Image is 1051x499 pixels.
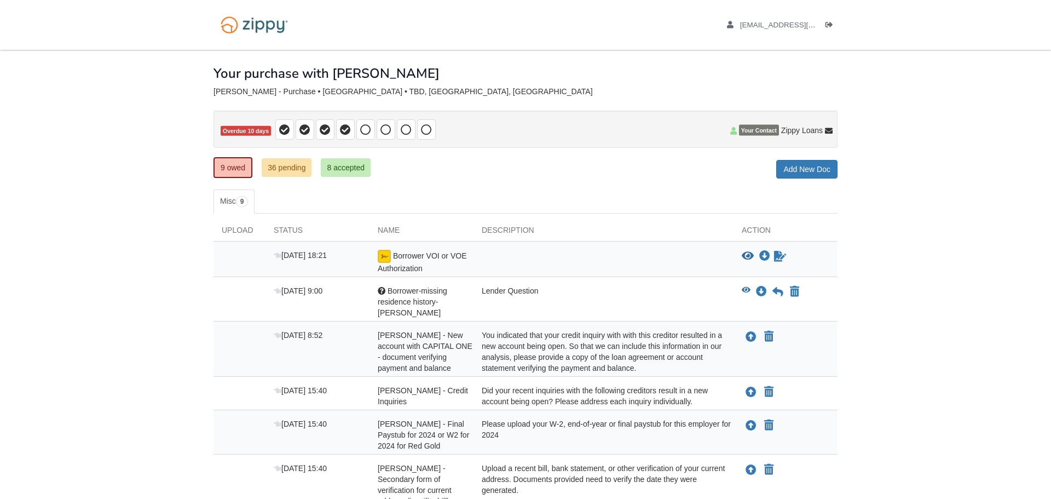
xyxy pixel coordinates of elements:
button: Declare Esteban Hernandez - Secondary form of verification for current address (ie utility bill) ... [763,463,775,477]
button: Declare Borrower-missing residence history-esteban not applicable [789,285,800,299]
a: 9 owed [213,157,252,178]
span: [PERSON_NAME] - Credit Inquiries [378,386,468,406]
div: Name [369,225,473,241]
a: 8 accepted [321,158,371,177]
a: Download Borrower VOI or VOE Authorization [759,252,770,261]
button: View Borrower-missing residence history-esteban [742,286,750,297]
div: Description [473,225,734,241]
div: You indicated that your credit inquiry with with this creditor resulted in a new account being op... [473,330,734,374]
span: Overdue 10 days [221,126,271,136]
span: Borrower-missing residence history-[PERSON_NAME] [378,286,447,317]
img: Logo [213,11,295,39]
span: bg051404@icloud.com [740,21,865,29]
div: Action [734,225,838,241]
button: Declare Esteban Hernandez - Credit Inquiries not applicable [763,386,775,399]
button: Upload Esteban Hernandez - Final Paystub for 2024 or W2 for 2024 for Red Gold [744,418,758,433]
div: Please upload your W-2, end-of-year or final paystub for this employer for 2024 [473,418,734,451]
span: [DATE] 18:21 [274,251,327,260]
button: Upload Esteban Hernandez - Secondary form of verification for current address (ie utility bill) [744,463,758,477]
div: Lender Question [473,285,734,318]
div: Status [265,225,369,241]
img: esign [378,250,391,263]
a: Log out [825,21,838,32]
span: [PERSON_NAME] - New account with CAPITAL ONE - document verifying payment and balance [378,331,472,372]
span: Your Contact [739,125,779,136]
span: [DATE] 15:40 [274,386,327,395]
a: 36 pending [262,158,311,177]
span: Zippy Loans [781,125,823,136]
a: edit profile [727,21,865,32]
button: Upload Brenda Roman - New account with CAPITAL ONE - document verifying payment and balance [744,330,758,344]
span: Borrower VOI or VOE Authorization [378,251,466,273]
button: Upload Esteban Hernandez - Credit Inquiries [744,385,758,399]
div: Did your recent inquiries with the following creditors result in a new account being open? Please... [473,385,734,407]
span: [DATE] 9:00 [274,286,322,295]
a: Add New Doc [776,160,838,179]
span: [PERSON_NAME] - Final Paystub for 2024 or W2 for 2024 for Red Gold [378,420,469,450]
button: Declare Brenda Roman - New account with CAPITAL ONE - document verifying payment and balance not ... [763,330,775,343]
div: Upload [213,225,265,241]
button: Declare Esteban Hernandez - Final Paystub for 2024 or W2 for 2024 for Red Gold not applicable [763,419,775,432]
button: View Borrower VOI or VOE Authorization [742,251,754,262]
span: [DATE] 15:40 [274,420,327,428]
h1: Your purchase with [PERSON_NAME] [213,66,440,81]
span: [DATE] 8:52 [274,331,322,340]
span: 9 [236,196,249,207]
div: [PERSON_NAME] - Purchase • [GEOGRAPHIC_DATA] • TBD, [GEOGRAPHIC_DATA], [GEOGRAPHIC_DATA] [213,87,838,96]
a: Misc [213,190,255,214]
a: Waiting for your co-borrower to e-sign [773,250,787,263]
span: [DATE] 15:40 [274,464,327,473]
a: Download Borrower-missing residence history-esteban [756,288,767,296]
